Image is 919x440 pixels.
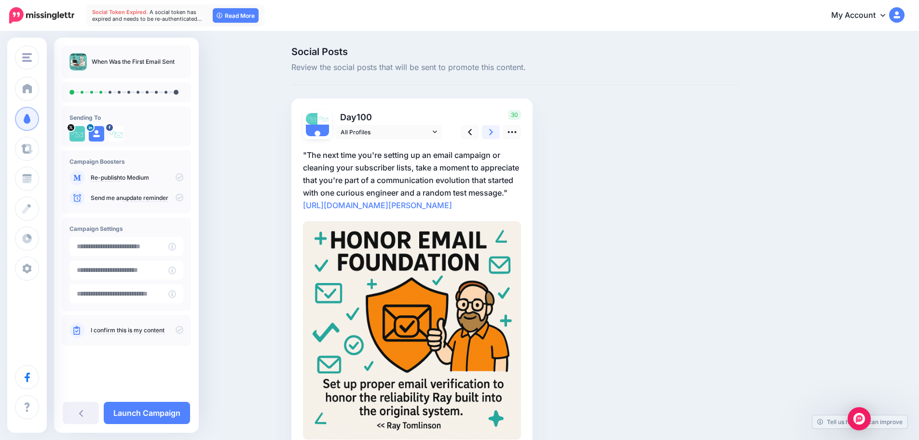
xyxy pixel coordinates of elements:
img: 15284121_674048486109516_5081588740640283593_n-bsa39815.png [108,126,123,142]
img: c61c170ab63be62201aff84fb2f0291b_thumb.jpg [69,53,87,71]
a: Tell us how we can improve [812,415,907,428]
img: user_default_image.png [89,126,104,142]
h4: Campaign Boosters [69,158,183,165]
span: Social Token Expired. [92,9,148,15]
a: All Profiles [336,125,442,139]
h4: Sending To [69,114,183,121]
img: uUtgmqiB-2057.jpg [306,113,317,125]
img: JVD6R3W1819VKRX0XE81SOHQFOUA8WAM.png [303,221,521,440]
p: Send me an [91,194,183,202]
h4: Campaign Settings [69,225,183,232]
a: I confirm this is my content [91,326,165,334]
img: 15284121_674048486109516_5081588740640283593_n-bsa39815.png [317,113,329,125]
p: Day [336,110,443,124]
p: When Was the First Email Sent [92,57,175,67]
span: 100 [357,112,372,122]
a: update reminder [123,194,168,202]
p: to Medium [91,173,183,182]
span: 30 [508,110,521,120]
a: [URL][DOMAIN_NAME][PERSON_NAME] [303,200,452,210]
a: My Account [822,4,905,28]
img: user_default_image.png [306,125,329,148]
div: Open Intercom Messenger [848,407,871,430]
span: Review the social posts that will be sent to promote this content. [291,61,739,74]
a: Re-publish [91,174,120,182]
p: "The next time you're setting up an email campaign or cleaning your subscriber lists, take a mome... [303,149,521,212]
span: Social Posts [291,47,739,57]
img: uUtgmqiB-2057.jpg [69,126,85,142]
a: Read More [213,8,259,23]
img: Missinglettr [9,7,74,24]
span: A social token has expired and needs to be re-authenticated… [92,9,202,22]
span: All Profiles [341,127,430,137]
img: menu.png [22,53,32,62]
